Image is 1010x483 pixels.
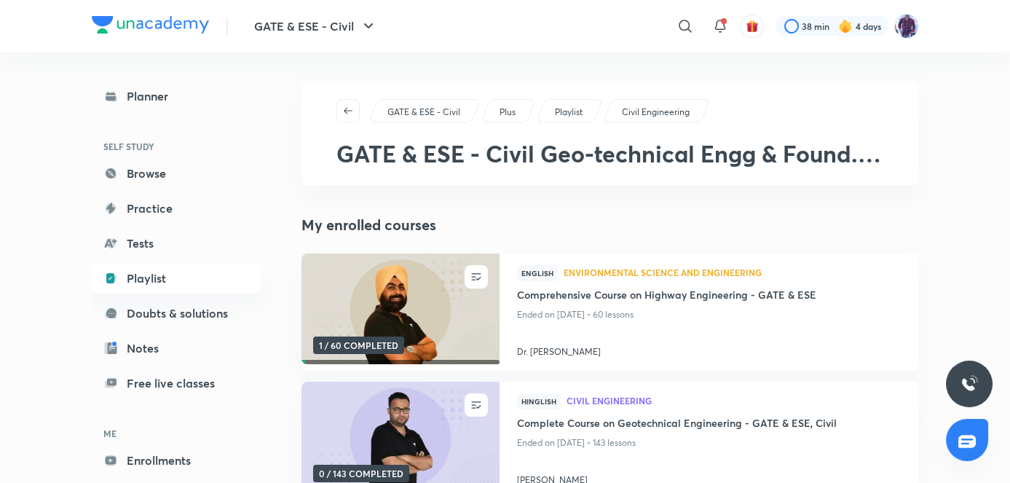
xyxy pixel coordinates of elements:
[894,14,919,39] img: Tejasvi Upadhyay
[92,264,261,293] a: Playlist
[92,16,209,37] a: Company Logo
[92,299,261,328] a: Doubts & solutions
[336,138,881,197] span: GATE & ESE - Civil Geo-technical Engg & Found. Engg
[517,305,901,324] p: Ended on [DATE] • 60 lessons
[552,106,585,119] a: Playlist
[384,106,462,119] a: GATE & ESE - Civil
[741,15,764,38] button: avatar
[517,433,901,452] p: Ended on [DATE] • 143 lessons
[622,106,690,119] p: Civil Engineering
[619,106,692,119] a: Civil Engineering
[838,19,853,34] img: streak
[92,134,261,159] h6: SELF STUDY
[517,415,901,433] a: Complete Course on Geotechnical Engineering - GATE & ESE, Civil
[92,446,261,475] a: Enrollments
[567,396,901,407] a: Civil Engineering
[313,465,409,482] span: 0 / 143 COMPLETED
[564,268,901,277] span: Environmental Science and Engineering
[313,337,404,354] span: 1 / 60 COMPLETED
[245,12,386,41] button: GATE & ESE - Civil
[517,393,561,409] span: Hinglish
[960,375,978,393] img: ttu
[92,194,261,223] a: Practice
[497,106,518,119] a: Plus
[92,16,209,34] img: Company Logo
[564,268,901,278] a: Environmental Science and Engineering
[299,253,501,366] img: new-thumbnail
[500,106,516,119] p: Plus
[92,334,261,363] a: Notes
[555,106,583,119] p: Playlist
[387,106,460,119] p: GATE & ESE - Civil
[301,214,919,236] h4: My enrolled courses
[517,339,901,358] a: Dr. [PERSON_NAME]
[92,159,261,188] a: Browse
[517,287,901,305] a: Comprehensive Course on Highway Engineering - GATE & ESE
[92,82,261,111] a: Planner
[746,20,759,33] img: avatar
[92,369,261,398] a: Free live classes
[567,396,901,405] span: Civil Engineering
[92,229,261,258] a: Tests
[301,254,500,370] a: new-thumbnail1 / 60 COMPLETED
[92,421,261,446] h6: ME
[517,265,558,281] span: English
